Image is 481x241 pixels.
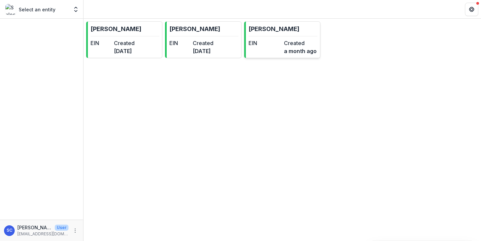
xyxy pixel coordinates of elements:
[169,39,190,47] dt: EIN
[114,47,135,55] dd: [DATE]
[193,47,213,55] dd: [DATE]
[86,21,162,58] a: [PERSON_NAME]EINCreated[DATE]
[91,24,141,33] p: [PERSON_NAME]
[91,39,111,47] dt: EIN
[169,24,220,33] p: [PERSON_NAME]
[5,4,16,15] img: Select an entity
[249,39,281,47] dt: EIN
[114,39,135,47] dt: Created
[284,39,317,47] dt: Created
[19,6,55,13] p: Select an entity
[465,3,478,16] button: Get Help
[17,224,52,231] p: [PERSON_NAME]
[55,225,68,231] p: User
[193,39,213,47] dt: Created
[165,21,241,58] a: [PERSON_NAME]EINCreated[DATE]
[249,24,299,33] p: [PERSON_NAME]
[7,228,12,233] div: Siyu Chen
[17,231,68,237] p: [EMAIL_ADDRESS][DOMAIN_NAME]
[244,21,320,58] a: [PERSON_NAME]EINCreateda month ago
[71,227,79,235] button: More
[71,3,81,16] button: Open entity switcher
[284,47,317,55] dd: a month ago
